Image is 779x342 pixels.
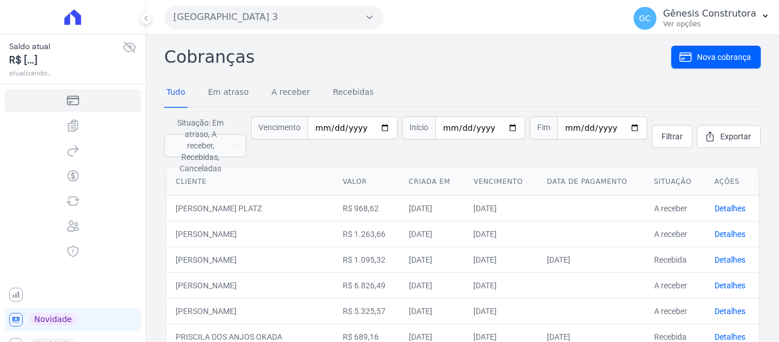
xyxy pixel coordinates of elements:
[530,116,557,139] span: Fim
[538,247,645,272] td: [DATE]
[645,168,705,196] th: Situação
[167,168,334,196] th: Cliente
[715,255,745,264] a: Detalhes
[697,125,761,148] a: Exportar
[464,298,537,324] td: [DATE]
[167,195,334,221] td: [PERSON_NAME] PLATZ
[663,19,756,29] p: Ver opções
[715,332,745,341] a: Detalhes
[645,247,705,272] td: Recebida
[334,221,400,247] td: R$ 1.263,66
[402,116,435,139] span: Início
[164,78,188,108] a: Tudo
[400,272,465,298] td: [DATE]
[464,272,537,298] td: [DATE]
[715,230,745,239] a: Detalhes
[334,298,400,324] td: R$ 5.325,57
[251,116,307,139] span: Vencimento
[464,168,537,196] th: Vencimento
[334,168,400,196] th: Valor
[400,298,465,324] td: [DATE]
[5,308,141,331] a: Novidade
[464,221,537,247] td: [DATE]
[164,6,383,29] button: [GEOGRAPHIC_DATA] 3
[645,272,705,298] td: A receber
[705,168,758,196] th: Ações
[9,68,123,78] span: atualizando...
[645,298,705,324] td: A receber
[624,2,779,34] button: GC Gênesis Construtora Ver opções
[715,307,745,316] a: Detalhes
[715,281,745,290] a: Detalhes
[164,134,246,157] button: Situação: Em atraso, A receber, Recebidas, Canceladas
[645,195,705,221] td: A receber
[639,14,651,22] span: GC
[697,51,751,63] span: Nova cobrança
[9,53,123,68] span: R$ [...]
[206,78,251,108] a: Em atraso
[334,272,400,298] td: R$ 6.826,49
[715,204,745,213] a: Detalhes
[269,78,313,108] a: A receber
[167,298,334,324] td: [PERSON_NAME]
[464,247,537,272] td: [DATE]
[164,44,671,70] h2: Cobranças
[30,313,76,325] span: Novidade
[400,168,465,196] th: Criada em
[464,195,537,221] td: [DATE]
[645,221,705,247] td: A receber
[172,117,229,174] span: Situação: Em atraso, A receber, Recebidas, Canceladas
[9,41,123,53] span: Saldo atual
[331,78,376,108] a: Recebidas
[334,195,400,221] td: R$ 968,62
[671,46,761,69] a: Nova cobrança
[400,247,465,272] td: [DATE]
[652,125,692,148] a: Filtrar
[167,247,334,272] td: [PERSON_NAME]
[334,247,400,272] td: R$ 1.095,32
[662,131,683,142] span: Filtrar
[720,131,751,142] span: Exportar
[400,195,465,221] td: [DATE]
[167,221,334,247] td: [PERSON_NAME]
[167,272,334,298] td: [PERSON_NAME]
[400,221,465,247] td: [DATE]
[538,168,645,196] th: Data de pagamento
[663,8,756,19] p: Gênesis Construtora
